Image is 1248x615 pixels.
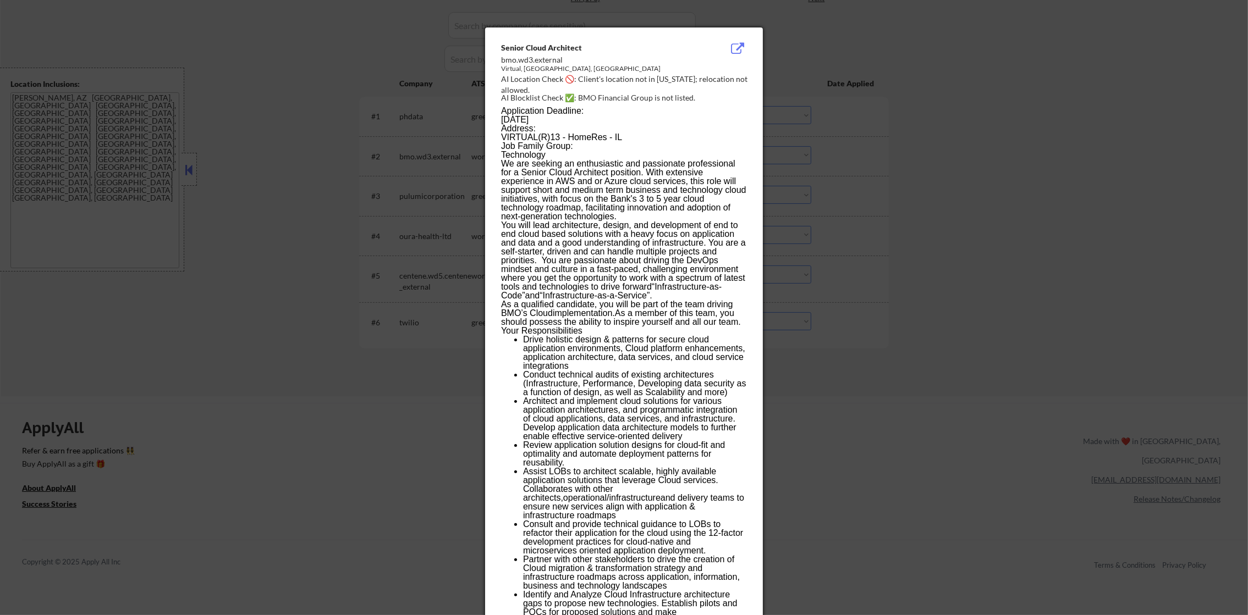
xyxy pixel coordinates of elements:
[523,370,746,397] span: Conduct technical audits of existing architectures (Infrastructure, Performance, Developing data ...
[501,74,751,95] div: AI Location Check 🚫: Client's location not in [US_STATE]; relocation not allowed.
[501,92,751,103] div: AI Blocklist Check ✅: BMO Financial Group is not listed.
[501,64,691,74] div: Virtual, [GEOGRAPHIC_DATA], [GEOGRAPHIC_DATA]
[523,440,725,467] span: Review application solution designs for cloud-fit and optimality and automate deployment patterns...
[501,282,722,300] span: “Infrastructure-as-Code”
[523,555,740,590] span: Partner with other stakeholders to drive the creation of Cloud migration & transformation strateg...
[523,519,743,555] span: Consult and provide technical guidance to LOBs to refactor their application for the cloud using ...
[501,142,746,151] p: Job Family Group:
[523,467,744,520] span: Assist LOBs to architect scalable, highly available application solutions that leverage Cloud ser...
[523,396,738,441] span: Architect and implement cloud solutions for various application architectures, and programmatic i...
[553,308,615,318] span: implementation.
[501,54,691,65] div: bmo.wd3.external
[523,335,745,370] span: Drive holistic design & patterns for secure cloud application environments, Cloud platform enhanc...
[501,106,584,115] span: Application Deadline:
[501,42,691,53] div: Senior Cloud Architect
[501,326,582,335] span: Your Responsibilities
[501,300,741,326] span: As a qualified candidate, you will be part of the team driving BMO’s Cloud As a member of this te...
[501,159,746,221] span: We are seeking an enthusiastic and passionate professional for a Senior Cloud Architect position....
[501,220,746,300] span: You will lead architecture, design, and development of end to end cloud based solutions with a he...
[501,124,746,133] p: Address:
[563,493,661,502] span: operational/infrastructure
[540,291,652,300] span: “Infrastructure-as-a-Service”.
